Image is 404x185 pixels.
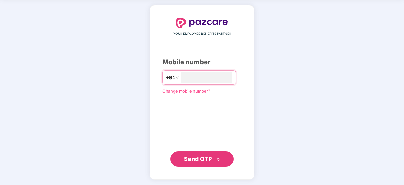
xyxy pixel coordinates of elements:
[173,31,231,36] span: YOUR EMPLOYEE BENEFITS PARTNER
[184,156,212,162] span: Send OTP
[162,57,242,67] div: Mobile number
[175,76,179,79] span: down
[166,74,175,82] span: +91
[176,18,228,28] img: logo
[170,151,234,167] button: Send OTPdouble-right
[162,89,210,94] a: Change mobile number?
[216,157,220,162] span: double-right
